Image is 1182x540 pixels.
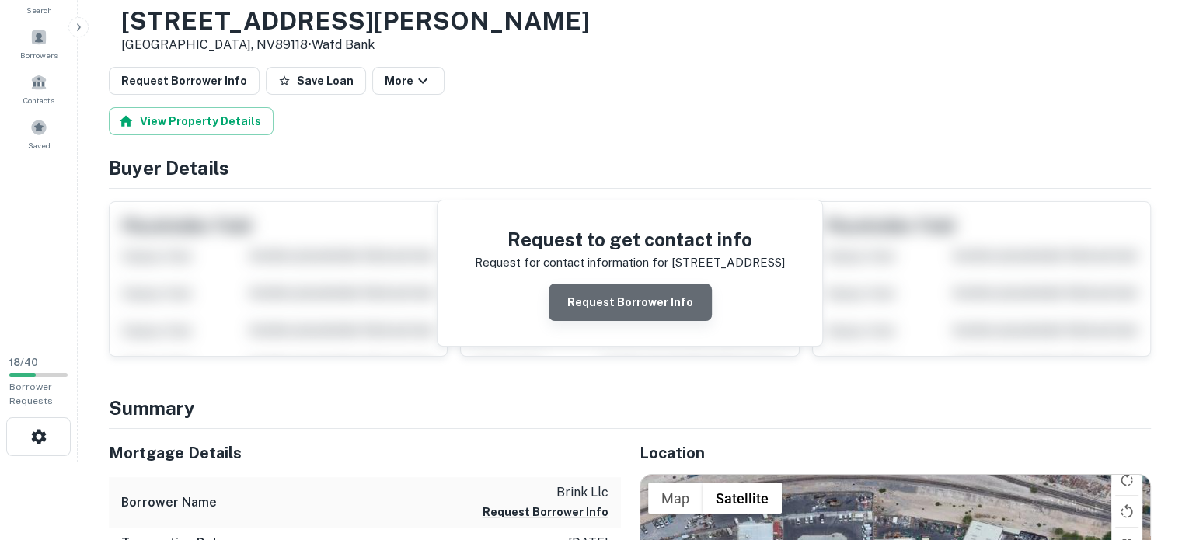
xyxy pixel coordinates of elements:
[26,4,52,16] span: Search
[20,49,58,61] span: Borrowers
[5,68,73,110] a: Contacts
[483,483,608,502] p: brink llc
[5,23,73,64] a: Borrowers
[1104,416,1182,490] iframe: Chat Widget
[109,67,260,95] button: Request Borrower Info
[109,154,1151,182] h4: Buyer Details
[23,94,54,106] span: Contacts
[9,381,53,406] span: Borrower Requests
[121,36,590,54] p: [GEOGRAPHIC_DATA], NV89118 •
[703,483,782,514] button: Show satellite imagery
[9,357,38,368] span: 18 / 40
[109,441,621,465] h5: Mortgage Details
[372,67,445,95] button: More
[312,37,375,52] a: Wafd Bank
[671,253,785,272] p: [STREET_ADDRESS]
[109,107,274,135] button: View Property Details
[109,394,1151,422] h4: Summary
[640,441,1152,465] h5: Location
[266,67,366,95] button: Save Loan
[5,113,73,155] a: Saved
[549,284,712,321] button: Request Borrower Info
[648,483,703,514] button: Show street map
[121,493,217,512] h6: Borrower Name
[475,253,668,272] p: Request for contact information for
[483,503,608,521] button: Request Borrower Info
[1111,496,1142,527] button: Rotate map counterclockwise
[475,225,785,253] h4: Request to get contact info
[121,6,590,36] h3: [STREET_ADDRESS][PERSON_NAME]
[28,139,51,152] span: Saved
